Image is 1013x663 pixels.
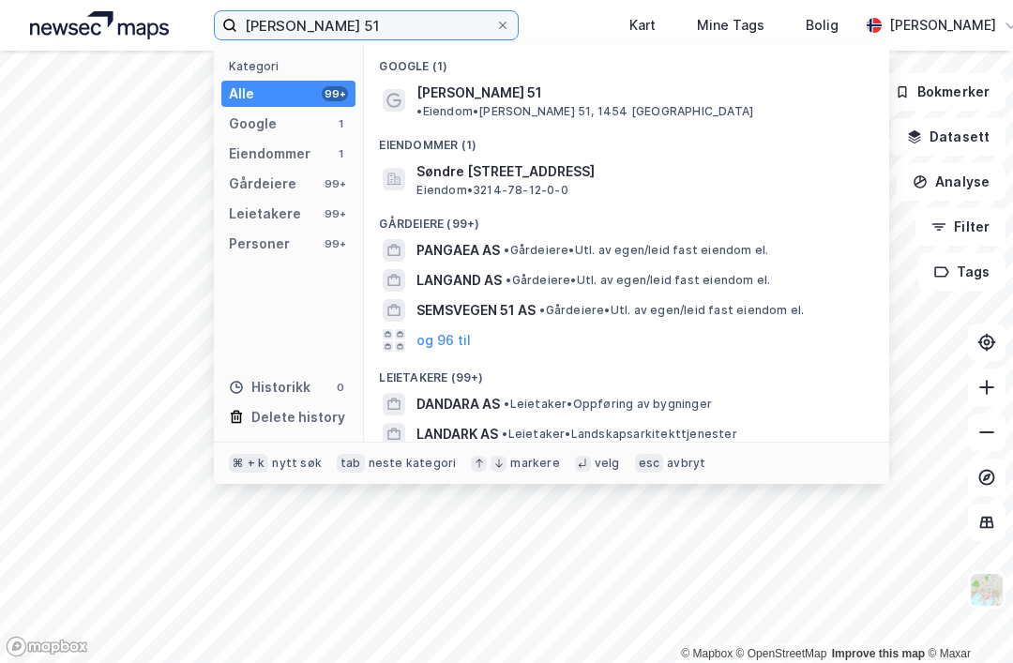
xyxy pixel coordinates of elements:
div: markere [510,456,559,471]
div: Kart [629,14,656,37]
span: Eiendom • [PERSON_NAME] 51, 1454 [GEOGRAPHIC_DATA] [416,104,753,119]
div: Gårdeiere (99+) [364,202,889,235]
div: Historikk [229,376,310,399]
div: neste kategori [369,456,457,471]
div: 0 [333,380,348,395]
div: 1 [333,116,348,131]
span: DANDARA AS [416,393,500,415]
span: Leietaker • Landskapsarkitekttjenester [502,427,736,442]
span: SEMSVEGEN 51 AS [416,299,536,322]
div: 99+ [322,86,348,101]
a: Improve this map [832,647,925,660]
a: OpenStreetMap [736,647,827,660]
button: og 96 til [416,329,471,352]
input: Søk på adresse, matrikkel, gårdeiere, leietakere eller personer [237,11,495,39]
div: Eiendommer (1) [364,123,889,157]
button: Bokmerker [879,73,1005,111]
div: Leietakere (99+) [364,355,889,389]
div: Delete history [251,406,345,429]
div: Leietakere [229,203,301,225]
div: Eiendommer [229,143,310,165]
span: [PERSON_NAME] 51 [416,82,542,104]
span: LANDARK AS [416,423,498,445]
div: 99+ [322,206,348,221]
span: • [504,243,509,257]
span: LANGAND AS [416,269,502,292]
span: • [539,303,545,317]
div: tab [337,454,365,473]
div: velg [595,456,620,471]
div: Kategori [229,59,355,73]
button: Filter [915,208,1005,246]
iframe: Chat Widget [919,573,1013,663]
span: • [504,397,509,411]
span: Leietaker • Oppføring av bygninger [504,397,712,412]
div: avbryt [667,456,705,471]
div: Personer [229,233,290,255]
button: Datasett [891,118,1005,156]
span: • [506,273,511,287]
button: Tags [918,253,1005,291]
div: 99+ [322,236,348,251]
div: 1 [333,146,348,161]
span: Søndre [STREET_ADDRESS] [416,160,867,183]
a: Mapbox homepage [6,636,88,657]
button: Analyse [897,163,1005,201]
div: nytt søk [272,456,322,471]
div: esc [635,454,664,473]
span: PANGAEA AS [416,239,500,262]
span: • [502,427,507,441]
span: Gårdeiere • Utl. av egen/leid fast eiendom el. [504,243,768,258]
div: Google [229,113,277,135]
div: 99+ [322,176,348,191]
div: Mine Tags [697,14,764,37]
img: logo.a4113a55bc3d86da70a041830d287a7e.svg [30,11,169,39]
span: Gårdeiere • Utl. av egen/leid fast eiendom el. [506,273,770,288]
span: Eiendom • 3214-78-12-0-0 [416,183,567,198]
div: Gårdeiere [229,173,296,195]
div: Bolig [806,14,839,37]
div: Google (1) [364,44,889,78]
img: Z [969,572,1005,608]
span: • [416,104,422,118]
div: ⌘ + k [229,454,268,473]
a: Mapbox [681,647,733,660]
div: [PERSON_NAME] [889,14,996,37]
span: Gårdeiere • Utl. av egen/leid fast eiendom el. [539,303,804,318]
div: Kontrollprogram for chat [919,573,1013,663]
div: Alle [229,83,254,105]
